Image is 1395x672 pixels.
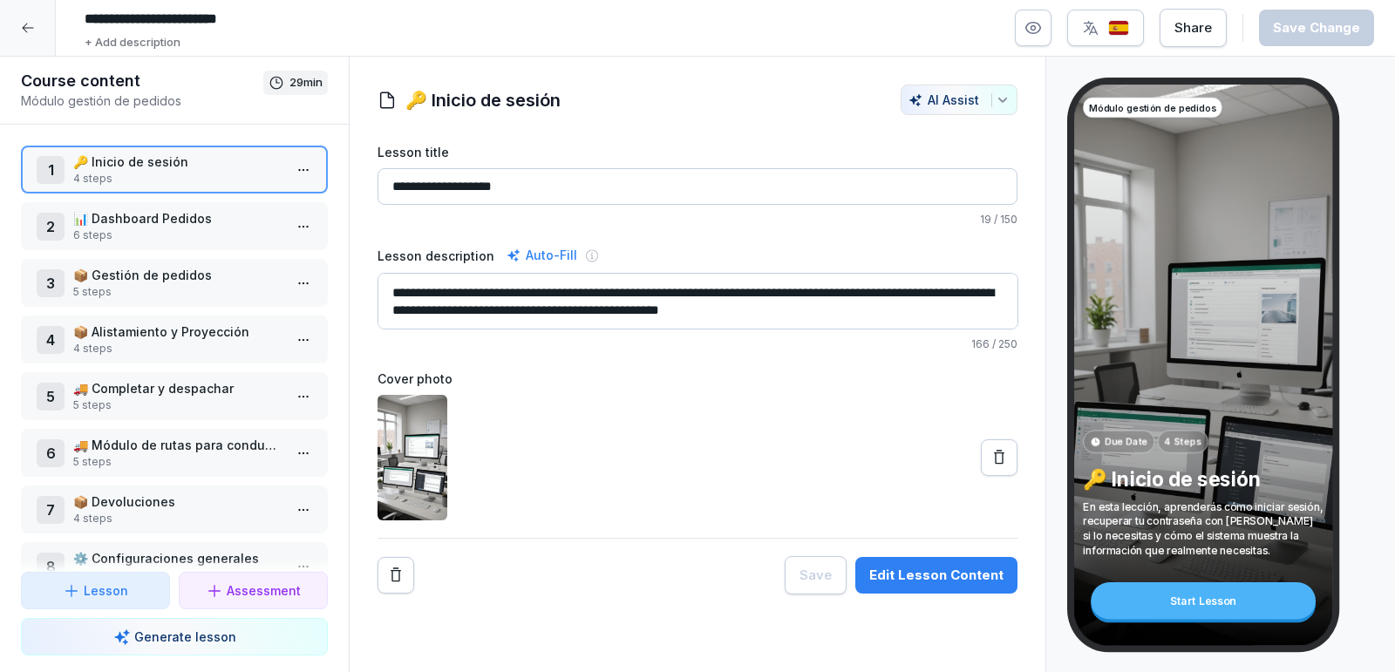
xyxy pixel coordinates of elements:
div: AI Assist [908,92,1010,107]
h1: Course content [21,71,263,92]
div: Auto-Fill [503,245,581,266]
p: 5 steps [73,397,282,413]
div: 4 [37,326,65,354]
div: Start Lesson [1091,582,1316,619]
div: Save [800,566,832,585]
p: 4 Steps [1165,435,1201,449]
button: Assessment [179,572,328,609]
h1: 🔑 Inicio de sesión [405,87,561,113]
button: Lesson [21,572,170,609]
p: En esta lección, aprenderás cómo iniciar sesión, recuperar tu contraseña con [PERSON_NAME] si lo ... [1083,499,1324,558]
div: 2📊 Dashboard Pedidos6 steps [21,202,328,250]
button: Edit Lesson Content [855,557,1017,594]
p: Lesson [84,581,128,600]
div: 3📦 Gestión de pedidos5 steps [21,259,328,307]
div: 6🚚 Módulo de rutas para conductores5 steps [21,429,328,477]
img: es.svg [1108,20,1129,37]
p: / 250 [378,336,1017,352]
button: Remove [378,557,414,594]
p: 📦 Devoluciones [73,492,282,511]
div: Share [1174,18,1212,37]
span: 166 [971,337,990,350]
p: 6 steps [73,227,282,243]
p: 🔑 Inicio de sesión [1083,466,1324,492]
button: Share [1160,9,1227,47]
p: 29 min [289,74,323,92]
div: 4📦 Alistamiento y Proyección4 steps [21,316,328,363]
div: 8⚙️ Configuraciones generales3 steps [21,542,328,590]
div: Save Change [1273,18,1360,37]
div: 3 [37,269,65,297]
button: Generate lesson [21,618,328,655]
p: 5 steps [73,284,282,300]
div: 1 [37,156,65,184]
div: 7 [37,496,65,524]
div: 8 [37,553,65,580]
p: 🚚 Completar y despachar [73,379,282,397]
p: 🚚 Módulo de rutas para conductores [73,436,282,454]
button: Save Change [1259,10,1374,46]
div: 5 [37,383,65,411]
label: Lesson description [378,247,494,265]
p: 4 steps [73,171,282,187]
div: 5🚚 Completar y despachar5 steps [21,372,328,420]
label: Lesson title [378,143,1017,161]
p: Módulo gestión de pedidos [1089,100,1216,114]
p: Assessment [227,581,301,600]
p: Due Date [1105,435,1147,449]
img: ztwzlv8524nyon3euvqcsqqe.png [378,395,447,520]
span: 19 [980,213,991,226]
p: Módulo gestión de pedidos [21,92,263,110]
label: Cover photo [378,370,1017,388]
div: 7📦 Devoluciones4 steps [21,485,328,533]
p: 📊 Dashboard Pedidos [73,209,282,227]
p: 5 steps [73,454,282,470]
p: 📦 Alistamiento y Proyección [73,322,282,341]
p: 4 steps [73,341,282,356]
p: 📦 Gestión de pedidos [73,266,282,284]
div: 2 [37,213,65,241]
p: Generate lesson [134,628,236,646]
p: / 150 [378,212,1017,227]
p: + Add description [85,34,180,51]
button: AI Assist [901,85,1017,115]
div: Edit Lesson Content [869,566,1004,585]
div: 6 [37,439,65,467]
div: 1🔑 Inicio de sesión4 steps [21,146,328,193]
p: ⚙️ Configuraciones generales [73,549,282,567]
p: 4 steps [73,511,282,526]
button: Save [785,556,847,594]
p: 🔑 Inicio de sesión [73,153,282,171]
